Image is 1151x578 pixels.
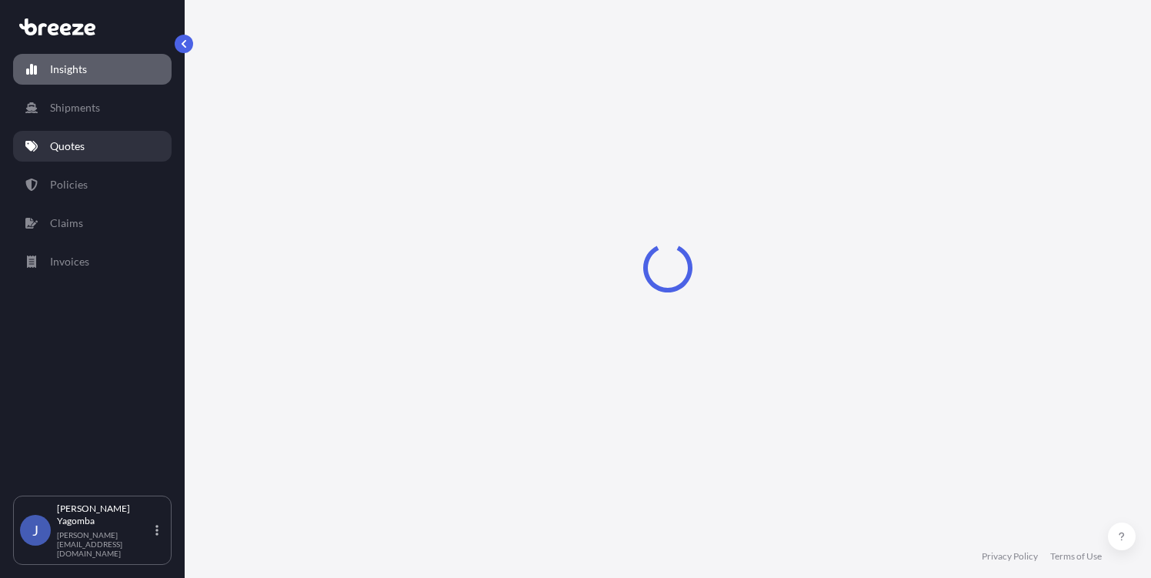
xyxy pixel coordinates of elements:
[50,254,89,269] p: Invoices
[57,503,152,527] p: [PERSON_NAME] Yagomba
[32,523,38,538] span: J
[982,550,1038,563] a: Privacy Policy
[1050,550,1102,563] a: Terms of Use
[50,62,87,77] p: Insights
[13,54,172,85] a: Insights
[50,215,83,231] p: Claims
[50,100,100,115] p: Shipments
[13,131,172,162] a: Quotes
[13,92,172,123] a: Shipments
[13,208,172,239] a: Claims
[13,169,172,200] a: Policies
[50,177,88,192] p: Policies
[57,530,152,558] p: [PERSON_NAME][EMAIL_ADDRESS][DOMAIN_NAME]
[13,246,172,277] a: Invoices
[50,139,85,154] p: Quotes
